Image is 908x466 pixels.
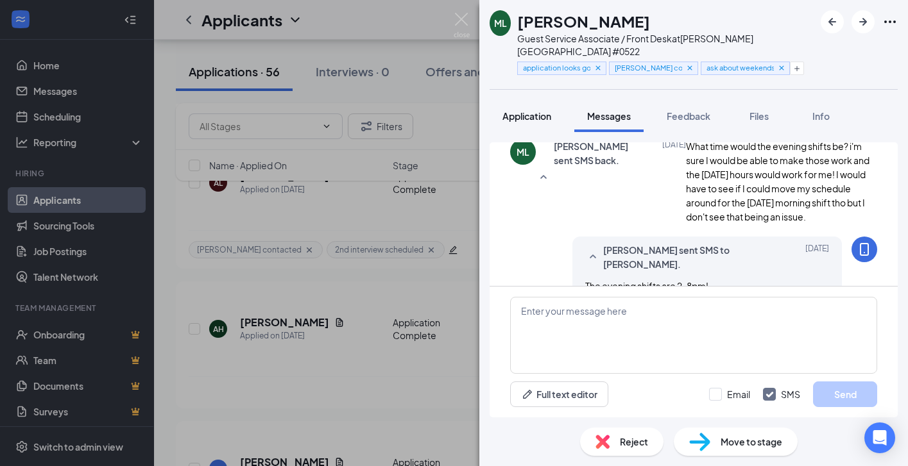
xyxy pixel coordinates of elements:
svg: Cross [594,63,603,72]
button: ArrowLeftNew [821,10,844,33]
svg: Cross [685,63,694,72]
span: application looks good - PJ [523,62,590,73]
span: [DATE] [805,243,829,271]
div: Guest Service Associate / Front Desk at [PERSON_NAME][GEOGRAPHIC_DATA] #0522 [517,32,814,58]
button: Full text editorPen [510,381,608,407]
button: Plus [790,62,804,75]
svg: SmallChevronUp [585,249,601,265]
span: [PERSON_NAME] sent SMS back. [554,139,628,216]
svg: ArrowRight [855,14,871,29]
span: Reject [620,435,648,449]
svg: Ellipses [882,14,898,29]
svg: Cross [777,63,786,72]
div: Open Intercom Messenger [864,422,895,453]
svg: Pen [521,388,534,401]
button: ArrowRight [852,10,875,33]
span: Messages [587,110,631,122]
span: [PERSON_NAME] sent SMS to [PERSON_NAME]. [603,243,771,271]
svg: ArrowLeftNew [825,14,840,29]
span: The evening shifts are 2-8pm! [585,280,708,292]
span: Move to stage [721,435,782,449]
span: Info [812,110,830,122]
span: Feedback [667,110,710,122]
svg: SmallChevronUp [536,170,551,185]
h1: [PERSON_NAME] [517,10,650,32]
span: [DATE] [662,139,686,216]
span: Application [502,110,551,122]
span: [PERSON_NAME] contacted [615,62,682,73]
svg: Plus [793,65,801,72]
div: ML [517,146,529,158]
span: Files [750,110,769,122]
button: Send [813,381,877,407]
svg: MobileSms [857,242,872,257]
span: ask about weekends [707,62,774,73]
div: ML [494,17,507,29]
